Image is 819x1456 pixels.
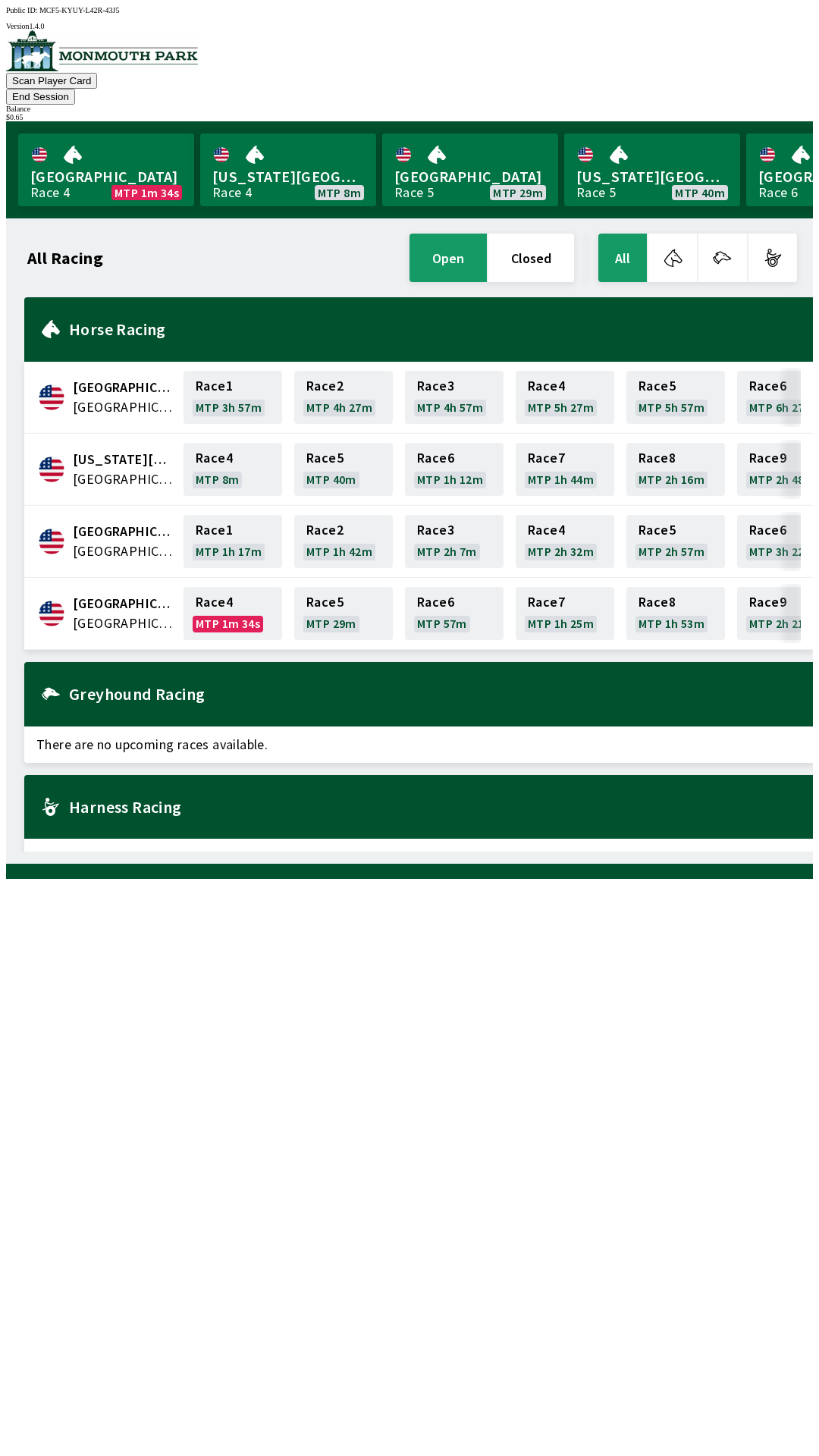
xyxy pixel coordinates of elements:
a: Race3MTP 2h 7m [405,515,504,568]
h2: Harness Racing [69,801,801,813]
span: There are no upcoming races available. [24,726,813,763]
span: MTP 2h 7m [417,545,477,557]
a: Race2MTP 1h 42m [294,515,393,568]
div: $ 0.65 [6,113,813,121]
span: [US_STATE][GEOGRAPHIC_DATA] [576,167,728,187]
span: United States [73,469,174,489]
span: Race 5 [639,380,676,392]
div: Race 6 [758,187,798,199]
div: Race 4 [212,187,252,199]
span: Canterbury Park [73,378,174,397]
span: Monmouth Park [73,594,174,613]
div: Public ID: [6,6,813,14]
h2: Greyhound Racing [69,688,801,700]
span: MTP 1h 12m [417,473,483,485]
h1: All Racing [27,252,103,264]
a: Race4MTP 2h 32m [516,515,614,568]
h2: Horse Racing [69,323,801,335]
span: MTP 40m [306,473,356,485]
div: Race 4 [30,187,70,199]
span: United States [73,613,174,633]
span: MTP 3h 22m [749,545,815,557]
a: Race4MTP 5h 27m [516,371,614,424]
button: open [409,234,487,282]
span: MTP 57m [417,617,467,629]
a: Race8MTP 1h 53m [626,587,725,640]
span: Race 1 [196,524,233,536]
span: MTP 2h 48m [749,473,815,485]
span: Race 4 [528,380,565,392]
a: Race5MTP 2h 57m [626,515,725,568]
div: Race 5 [394,187,434,199]
span: There are no upcoming races available. [24,839,813,875]
span: MTP 2h 57m [639,545,704,557]
span: MTP 3h 57m [196,401,262,413]
span: Fairmount Park [73,522,174,541]
span: Race 4 [528,524,565,536]
a: Race8MTP 2h 16m [626,443,725,496]
a: Race2MTP 4h 27m [294,371,393,424]
span: Race 7 [528,596,565,608]
span: Race 8 [639,452,676,464]
span: MTP 8m [318,187,361,199]
span: MTP 29m [306,617,356,629]
span: MTP 2h 16m [639,473,704,485]
span: Race 6 [417,596,454,608]
a: Race5MTP 40m [294,443,393,496]
span: MTP 40m [675,187,725,199]
span: MTP 6h 27m [749,401,815,413]
a: Race6MTP 57m [405,587,504,640]
span: Race 6 [749,524,786,536]
button: End Session [6,89,75,105]
a: [GEOGRAPHIC_DATA]Race 4MTP 1m 34s [18,133,194,206]
a: Race3MTP 4h 57m [405,371,504,424]
span: MTP 5h 27m [528,401,594,413]
span: MTP 1h 25m [528,617,594,629]
a: Race6MTP 1h 12m [405,443,504,496]
a: Race1MTP 1h 17m [184,515,282,568]
span: Race 2 [306,524,344,536]
span: United States [73,541,174,561]
a: Race4MTP 1m 34s [184,587,282,640]
a: Race5MTP 5h 57m [626,371,725,424]
span: Race 9 [749,452,786,464]
span: Race 3 [417,524,454,536]
a: [US_STATE][GEOGRAPHIC_DATA]Race 5MTP 40m [564,133,740,206]
span: [US_STATE][GEOGRAPHIC_DATA] [212,167,364,187]
span: MTP 1h 53m [639,617,704,629]
span: MTP 1h 42m [306,545,372,557]
button: Scan Player Card [6,73,97,89]
span: MTP 29m [493,187,543,199]
div: Race 5 [576,187,616,199]
span: Race 4 [196,452,233,464]
a: [US_STATE][GEOGRAPHIC_DATA]Race 4MTP 8m [200,133,376,206]
span: MTP 1h 17m [196,545,262,557]
span: Race 1 [196,380,233,392]
span: [GEOGRAPHIC_DATA] [394,167,546,187]
img: venue logo [6,30,198,71]
span: Race 5 [306,452,344,464]
span: Race 9 [749,596,786,608]
span: Race 8 [639,596,676,608]
span: MTP 4h 57m [417,401,483,413]
button: closed [488,234,574,282]
span: MTP 1h 44m [528,473,594,485]
span: MTP 1m 34s [115,187,179,199]
span: Race 7 [528,452,565,464]
span: MTP 5h 57m [639,401,704,413]
div: Balance [6,105,813,113]
a: [GEOGRAPHIC_DATA]Race 5MTP 29m [382,133,558,206]
span: MCF5-KYUY-L42R-43J5 [39,6,120,14]
a: Race1MTP 3h 57m [184,371,282,424]
span: [GEOGRAPHIC_DATA] [30,167,182,187]
span: Race 5 [306,596,344,608]
span: Race 3 [417,380,454,392]
a: Race7MTP 1h 25m [516,587,614,640]
span: Race 2 [306,380,344,392]
span: Race 4 [196,596,233,608]
span: MTP 2h 21m [749,617,815,629]
div: Version 1.4.0 [6,22,813,30]
span: United States [73,397,174,417]
a: Race4MTP 8m [184,443,282,496]
span: MTP 1m 34s [196,617,260,629]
